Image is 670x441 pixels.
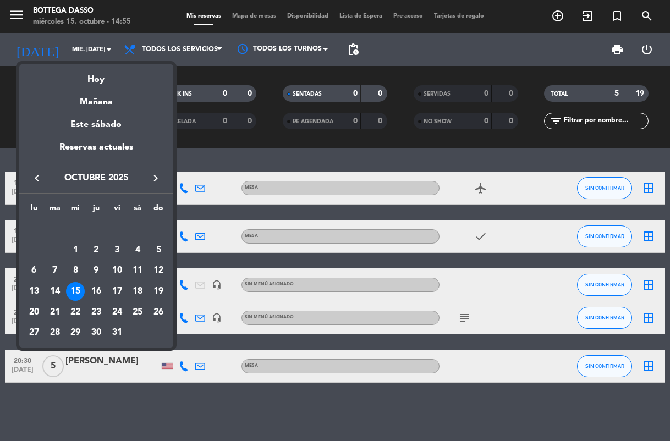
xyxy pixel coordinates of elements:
[128,260,149,281] td: 11 de octubre de 2025
[108,323,127,342] div: 31
[86,302,107,323] td: 23 de octubre de 2025
[24,302,45,323] td: 20 de octubre de 2025
[148,240,169,261] td: 5 de octubre de 2025
[65,322,86,343] td: 29 de octubre de 2025
[146,171,166,185] button: keyboard_arrow_right
[65,260,86,281] td: 8 de octubre de 2025
[30,172,43,185] i: keyboard_arrow_left
[66,323,85,342] div: 29
[107,260,128,281] td: 10 de octubre de 2025
[87,303,106,322] div: 23
[65,281,86,302] td: 15 de octubre de 2025
[19,109,173,140] div: Este sábado
[107,281,128,302] td: 17 de octubre de 2025
[66,303,85,322] div: 22
[46,282,64,301] div: 14
[66,282,85,301] div: 15
[47,171,146,185] span: octubre 2025
[149,282,168,301] div: 19
[148,202,169,219] th: domingo
[24,260,45,281] td: 6 de octubre de 2025
[107,322,128,343] td: 31 de octubre de 2025
[128,282,147,301] div: 18
[19,140,173,163] div: Reservas actuales
[108,241,127,260] div: 3
[107,240,128,261] td: 3 de octubre de 2025
[149,303,168,322] div: 26
[45,260,65,281] td: 7 de octubre de 2025
[107,202,128,219] th: viernes
[19,87,173,109] div: Mañana
[46,303,64,322] div: 21
[107,302,128,323] td: 24 de octubre de 2025
[87,282,106,301] div: 16
[45,202,65,219] th: martes
[66,261,85,280] div: 8
[24,322,45,343] td: 27 de octubre de 2025
[87,261,106,280] div: 9
[27,171,47,185] button: keyboard_arrow_left
[86,322,107,343] td: 30 de octubre de 2025
[24,281,45,302] td: 13 de octubre de 2025
[128,281,149,302] td: 18 de octubre de 2025
[128,202,149,219] th: sábado
[148,302,169,323] td: 26 de octubre de 2025
[149,241,168,260] div: 5
[86,202,107,219] th: jueves
[128,240,149,261] td: 4 de octubre de 2025
[108,282,127,301] div: 17
[108,261,127,280] div: 10
[46,261,64,280] div: 7
[86,240,107,261] td: 2 de octubre de 2025
[148,260,169,281] td: 12 de octubre de 2025
[87,241,106,260] div: 2
[65,240,86,261] td: 1 de octubre de 2025
[108,303,127,322] div: 24
[24,219,169,240] td: OCT.
[86,260,107,281] td: 9 de octubre de 2025
[46,323,64,342] div: 28
[19,64,173,87] div: Hoy
[128,241,147,260] div: 4
[25,261,43,280] div: 6
[65,302,86,323] td: 22 de octubre de 2025
[128,303,147,322] div: 25
[65,202,86,219] th: miércoles
[66,241,85,260] div: 1
[25,303,43,322] div: 20
[86,281,107,302] td: 16 de octubre de 2025
[25,323,43,342] div: 27
[87,323,106,342] div: 30
[149,172,162,185] i: keyboard_arrow_right
[128,302,149,323] td: 25 de octubre de 2025
[45,281,65,302] td: 14 de octubre de 2025
[45,322,65,343] td: 28 de octubre de 2025
[24,202,45,219] th: lunes
[128,261,147,280] div: 11
[149,261,168,280] div: 12
[45,302,65,323] td: 21 de octubre de 2025
[148,281,169,302] td: 19 de octubre de 2025
[25,282,43,301] div: 13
